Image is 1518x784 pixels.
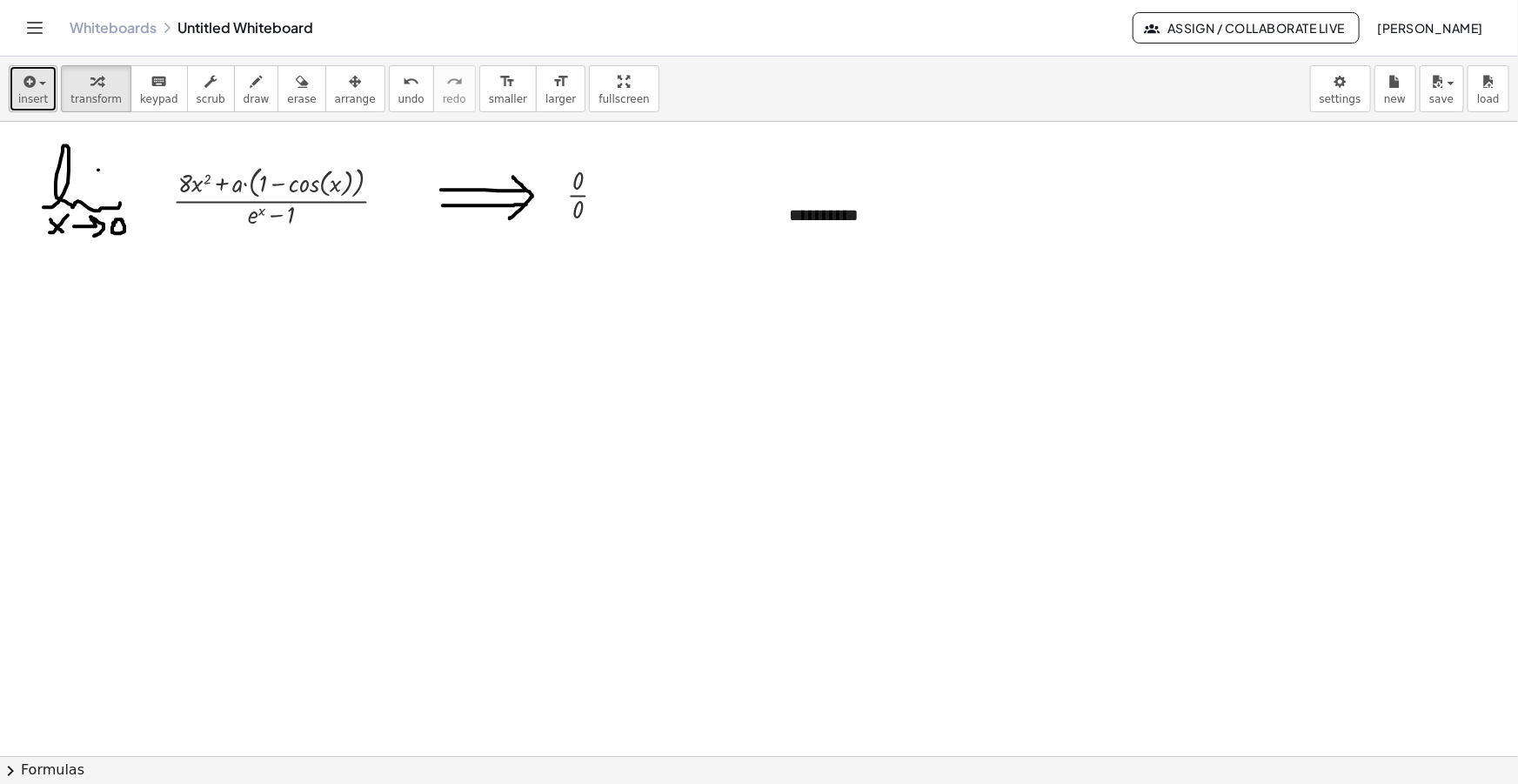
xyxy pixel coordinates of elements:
[140,93,178,105] span: keypad
[1384,93,1406,105] span: new
[21,14,49,42] button: Toggle navigation
[489,93,527,105] span: smaller
[589,65,659,112] button: fullscreen
[70,93,122,105] span: transform
[197,93,225,105] span: scrub
[398,93,425,105] span: undo
[244,93,270,105] span: draw
[599,93,649,105] span: fullscreen
[433,65,476,112] button: redoredo
[150,71,167,92] i: keyboard
[446,71,463,92] i: redo
[234,65,279,112] button: draw
[9,65,57,112] button: insert
[130,65,188,112] button: keyboardkeypad
[1147,20,1345,36] span: Assign / Collaborate Live
[403,71,419,92] i: undo
[499,71,516,92] i: format_size
[18,93,48,105] span: insert
[479,65,537,112] button: format_sizesmaller
[61,65,131,112] button: transform
[287,93,316,105] span: erase
[1363,12,1497,44] button: [PERSON_NAME]
[443,93,466,105] span: redo
[325,65,385,112] button: arrange
[1377,20,1483,36] span: [PERSON_NAME]
[1477,93,1500,105] span: load
[335,93,376,105] span: arrange
[536,65,585,112] button: format_sizelarger
[1468,65,1509,112] button: load
[187,65,235,112] button: scrub
[552,71,569,92] i: format_size
[1374,65,1416,112] button: new
[1420,65,1464,112] button: save
[1320,93,1361,105] span: settings
[545,93,576,105] span: larger
[389,65,434,112] button: undoundo
[1429,93,1454,105] span: save
[1133,12,1360,44] button: Assign / Collaborate Live
[278,65,325,112] button: erase
[70,19,157,37] a: Whiteboards
[1310,65,1371,112] button: settings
